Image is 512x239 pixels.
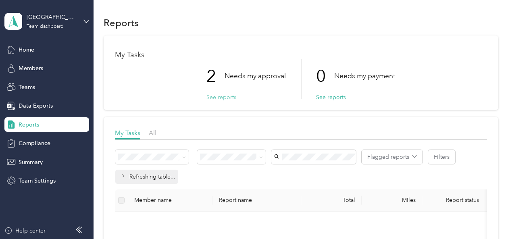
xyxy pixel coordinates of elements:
span: Members [19,64,43,73]
button: See reports [316,93,346,102]
div: Refreshing table... [115,170,178,184]
button: Filters [428,150,455,164]
button: Flagged reports [362,150,423,164]
th: Member name [128,189,212,212]
span: Summary [19,158,43,166]
button: Help center [4,227,46,235]
th: Report name [212,189,301,212]
h1: Reports [104,19,139,27]
span: Teams [19,83,35,91]
div: Total [308,197,355,204]
div: Team dashboard [27,24,64,29]
span: Compliance [19,139,50,148]
p: Needs my approval [225,71,286,81]
div: [GEOGRAPHIC_DATA] [27,13,77,21]
span: My Tasks [115,129,140,137]
p: 0 [316,59,334,93]
p: 2 [206,59,225,93]
span: All [149,129,156,137]
span: Home [19,46,34,54]
span: Data Exports [19,102,53,110]
iframe: Everlance-gr Chat Button Frame [467,194,512,239]
p: Needs my payment [334,71,395,81]
h1: My Tasks [115,51,487,59]
div: Miles [368,197,416,204]
span: Report status [429,197,496,204]
span: Team Settings [19,177,56,185]
span: Reports [19,121,39,129]
div: Member name [134,197,206,204]
button: See reports [206,93,236,102]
